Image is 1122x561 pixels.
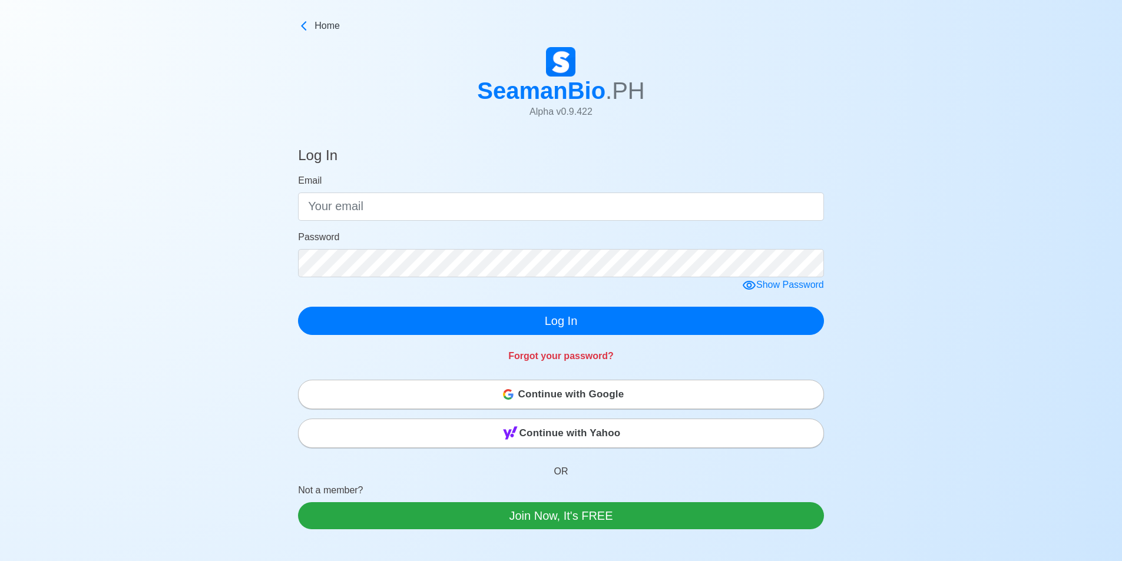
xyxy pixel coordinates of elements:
[508,351,614,361] a: Forgot your password?
[477,47,645,128] a: SeamanBio.PHAlpha v0.9.422
[605,78,645,104] span: .PH
[298,419,824,448] button: Continue with Yahoo
[298,175,322,185] span: Email
[477,105,645,119] p: Alpha v 0.9.422
[298,147,337,169] h4: Log In
[298,192,824,221] input: Your email
[298,483,824,502] p: Not a member?
[298,19,824,33] a: Home
[742,278,824,293] div: Show Password
[518,383,624,406] span: Continue with Google
[298,450,824,483] p: OR
[298,502,824,529] a: Join Now, It's FREE
[298,232,339,242] span: Password
[477,77,645,105] h1: SeamanBio
[298,307,824,335] button: Log In
[298,380,824,409] button: Continue with Google
[546,47,575,77] img: Logo
[519,421,621,445] span: Continue with Yahoo
[315,19,340,33] span: Home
